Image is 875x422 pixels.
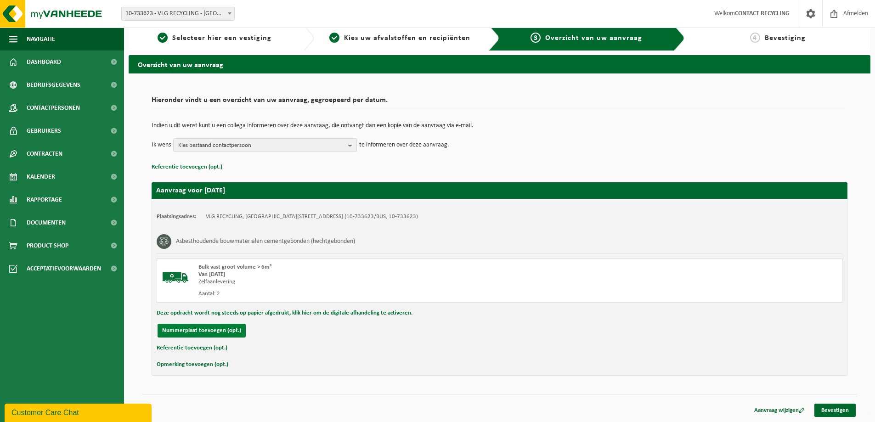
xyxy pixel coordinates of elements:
[157,214,197,219] strong: Plaatsingsadres:
[5,402,153,422] iframe: chat widget
[152,123,847,129] p: Indien u dit wenst kunt u een collega informeren over deze aanvraag, die ontvangt dan een kopie v...
[27,142,62,165] span: Contracten
[27,96,80,119] span: Contactpersonen
[27,28,55,51] span: Navigatie
[176,234,355,249] h3: Asbesthoudende bouwmaterialen cementgebonden (hechtgebonden)
[359,138,449,152] p: te informeren over deze aanvraag.
[198,271,225,277] strong: Van [DATE]
[157,342,227,354] button: Referentie toevoegen (opt.)
[158,324,246,338] button: Nummerplaat toevoegen (opt.)
[173,138,357,152] button: Kies bestaand contactpersoon
[344,34,470,42] span: Kies uw afvalstoffen en recipiënten
[329,33,339,43] span: 2
[765,34,806,42] span: Bevestiging
[27,257,101,280] span: Acceptatievoorwaarden
[129,55,870,73] h2: Overzicht van uw aanvraag
[27,119,61,142] span: Gebruikers
[198,264,271,270] span: Bulk vast groot volume > 6m³
[27,73,80,96] span: Bedrijfsgegevens
[747,404,812,417] a: Aanvraag wijzigen
[152,161,222,173] button: Referentie toevoegen (opt.)
[531,33,541,43] span: 3
[545,34,642,42] span: Overzicht van uw aanvraag
[172,34,271,42] span: Selecteer hier een vestiging
[27,234,68,257] span: Product Shop
[152,96,847,109] h2: Hieronder vindt u een overzicht van uw aanvraag, gegroepeerd per datum.
[157,359,228,371] button: Opmerking toevoegen (opt.)
[156,187,225,194] strong: Aanvraag voor [DATE]
[27,211,66,234] span: Documenten
[206,213,418,220] td: VLG RECYCLING, [GEOGRAPHIC_DATA][STREET_ADDRESS] (10-733623/BUS, 10-733623)
[27,188,62,211] span: Rapportage
[157,307,412,319] button: Deze opdracht wordt nog steeds op papier afgedrukt, klik hier om de digitale afhandeling te activ...
[133,33,296,44] a: 1Selecteer hier een vestiging
[735,10,790,17] strong: CONTACT RECYCLING
[178,139,344,152] span: Kies bestaand contactpersoon
[27,51,61,73] span: Dashboard
[750,33,760,43] span: 4
[27,165,55,188] span: Kalender
[122,7,234,20] span: 10-733623 - VLG RECYCLING - HALLE
[121,7,235,21] span: 10-733623 - VLG RECYCLING - HALLE
[162,264,189,291] img: BL-SO-LV.png
[198,290,536,298] div: Aantal: 2
[198,278,536,286] div: Zelfaanlevering
[158,33,168,43] span: 1
[152,138,171,152] p: Ik wens
[814,404,856,417] a: Bevestigen
[319,33,481,44] a: 2Kies uw afvalstoffen en recipiënten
